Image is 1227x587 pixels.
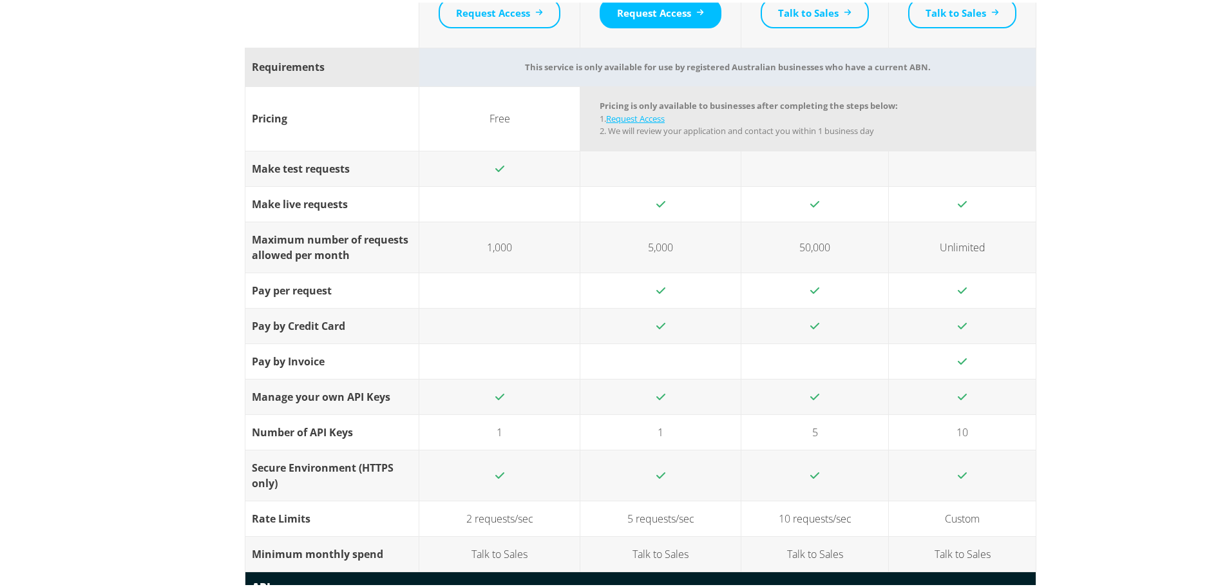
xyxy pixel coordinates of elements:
[419,498,580,534] td: 2 requests/sec
[889,219,1036,270] td: Unlimited
[252,508,412,524] div: Rate Limits
[600,110,874,135] span: 1. 2. We will review your application and contact you within 1 business day
[252,544,412,559] div: Minimum monthly spend
[252,159,412,174] div: Make test requests
[580,534,741,569] td: Talk to Sales
[580,84,1036,149] td: Pricing is only available to businesses after completing the steps below:
[580,412,741,447] td: 1
[889,498,1036,534] td: Custom
[252,422,412,438] div: Number of API Keys
[419,45,1036,84] td: This service is only available for use by registered Australian businesses who have a current ABN.
[741,412,889,447] td: 5
[889,412,1036,447] td: 10
[252,316,412,331] div: Pay by Credit Card
[252,457,412,488] div: Secure Environment (HTTPS only)
[252,351,412,367] div: Pay by Invoice
[252,280,412,296] div: Pay per request
[580,219,741,270] td: 5,000
[252,387,412,402] div: Manage your own API Keys
[889,534,1036,569] td: Talk to Sales
[419,412,580,447] td: 1
[419,534,580,569] td: Talk to Sales
[419,219,580,270] td: 1,000
[419,84,580,149] td: Free
[580,498,741,534] td: 5 requests/sec
[252,229,412,260] div: Maximum number of requests allowed per month
[252,108,412,124] div: Pricing
[606,110,665,122] a: Request Access
[741,219,889,270] td: 50,000
[741,498,889,534] td: 10 requests/sec
[252,57,412,72] div: Requirements
[252,194,412,209] div: Make live requests
[741,534,889,569] td: Talk to Sales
